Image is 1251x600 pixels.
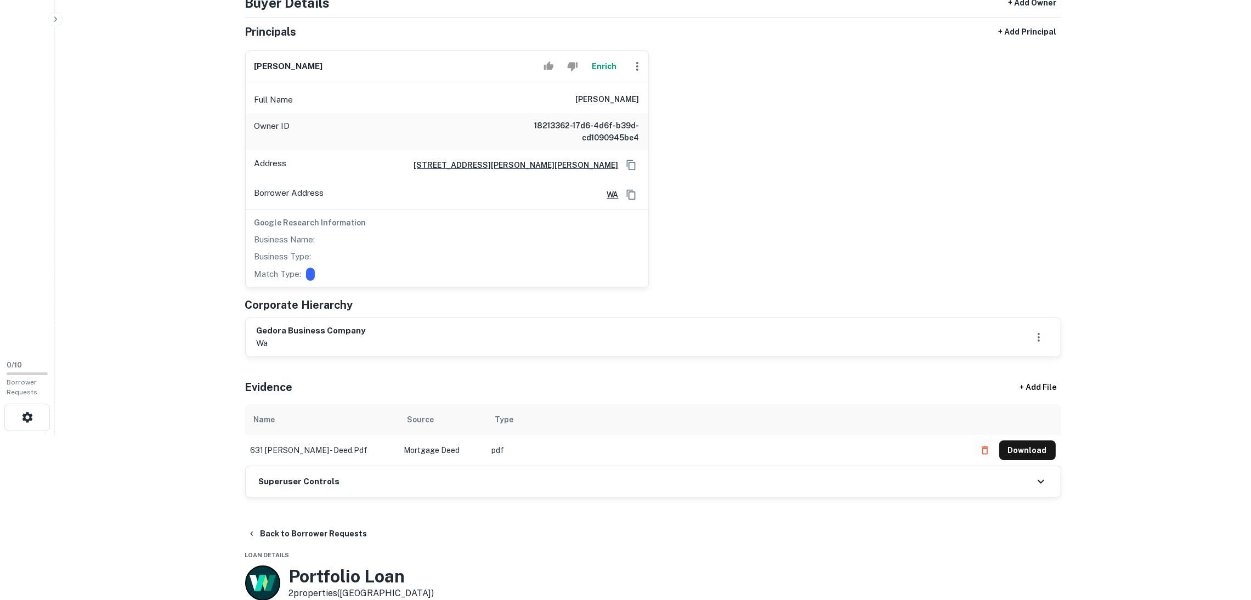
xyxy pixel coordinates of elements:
[587,55,622,77] button: Enrich
[399,435,486,466] td: Mortgage Deed
[7,378,37,396] span: Borrower Requests
[245,435,399,466] td: 631 [PERSON_NAME] - deed.pdf
[486,404,970,435] th: Type
[407,413,434,426] div: Source
[257,337,366,350] p: wa
[994,22,1061,42] button: + Add Principal
[539,55,558,77] button: Accept
[1196,512,1251,565] iframe: Chat Widget
[245,404,399,435] th: Name
[254,233,315,246] p: Business Name:
[254,268,302,281] p: Match Type:
[576,93,639,106] h6: [PERSON_NAME]
[254,120,290,144] p: Owner ID
[245,24,297,40] h5: Principals
[254,186,324,203] p: Borrower Address
[245,552,290,558] span: Loan Details
[243,524,372,544] button: Back to Borrower Requests
[999,440,1056,460] button: Download
[399,404,486,435] th: Source
[486,435,970,466] td: pdf
[254,93,293,106] p: Full Name
[254,60,323,73] h6: [PERSON_NAME]
[254,217,639,229] h6: Google Research Information
[975,441,995,459] button: Delete file
[254,413,275,426] div: Name
[598,189,619,201] a: WA
[508,120,639,144] h6: 18213362-17d6-4d6f-b39d-cd1090945be4
[405,159,619,171] a: [STREET_ADDRESS][PERSON_NAME][PERSON_NAME]
[259,476,340,488] h6: Superuser Controls
[254,157,287,173] p: Address
[623,186,639,203] button: Copy Address
[245,379,293,395] h5: Evidence
[289,587,434,600] p: 2 properties ([GEOGRAPHIC_DATA])
[254,250,312,263] p: Business Type:
[623,157,639,173] button: Copy Address
[245,404,1061,466] div: scrollable content
[1000,378,1077,398] div: + Add File
[289,566,434,587] h3: Portfolio Loan
[7,361,22,369] span: 0 / 10
[257,325,366,337] h6: gedora business company
[245,297,353,313] h5: Corporate Hierarchy
[563,55,582,77] button: Reject
[495,413,514,426] div: Type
